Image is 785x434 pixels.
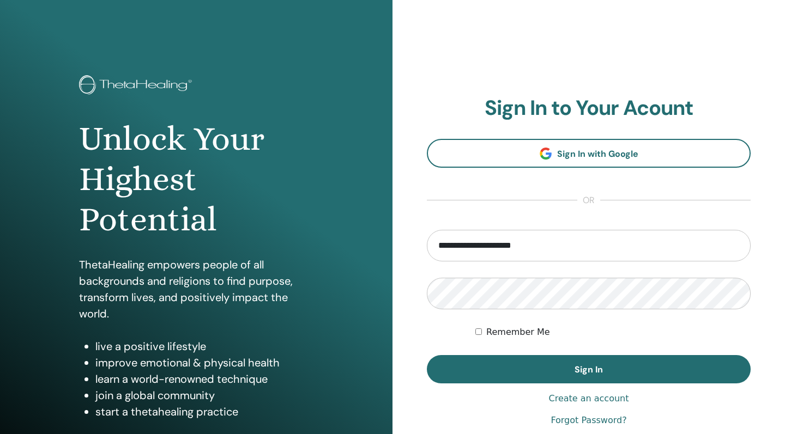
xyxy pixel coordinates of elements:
[427,96,751,121] h2: Sign In to Your Acount
[95,371,313,387] li: learn a world-renowned technique
[79,119,313,240] h1: Unlock Your Highest Potential
[427,139,751,168] a: Sign In with Google
[577,194,600,207] span: or
[95,387,313,404] li: join a global community
[557,148,638,160] span: Sign In with Google
[427,355,751,383] button: Sign In
[79,256,313,322] p: ThetaHealing empowers people of all backgrounds and religions to find purpose, transform lives, a...
[548,392,629,405] a: Create an account
[95,354,313,371] li: improve emotional & physical health
[95,338,313,354] li: live a positive lifestyle
[486,326,550,339] label: Remember Me
[575,364,603,375] span: Sign In
[95,404,313,420] li: start a thetahealing practice
[551,414,626,427] a: Forgot Password?
[475,326,751,339] div: Keep me authenticated indefinitely or until I manually logout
